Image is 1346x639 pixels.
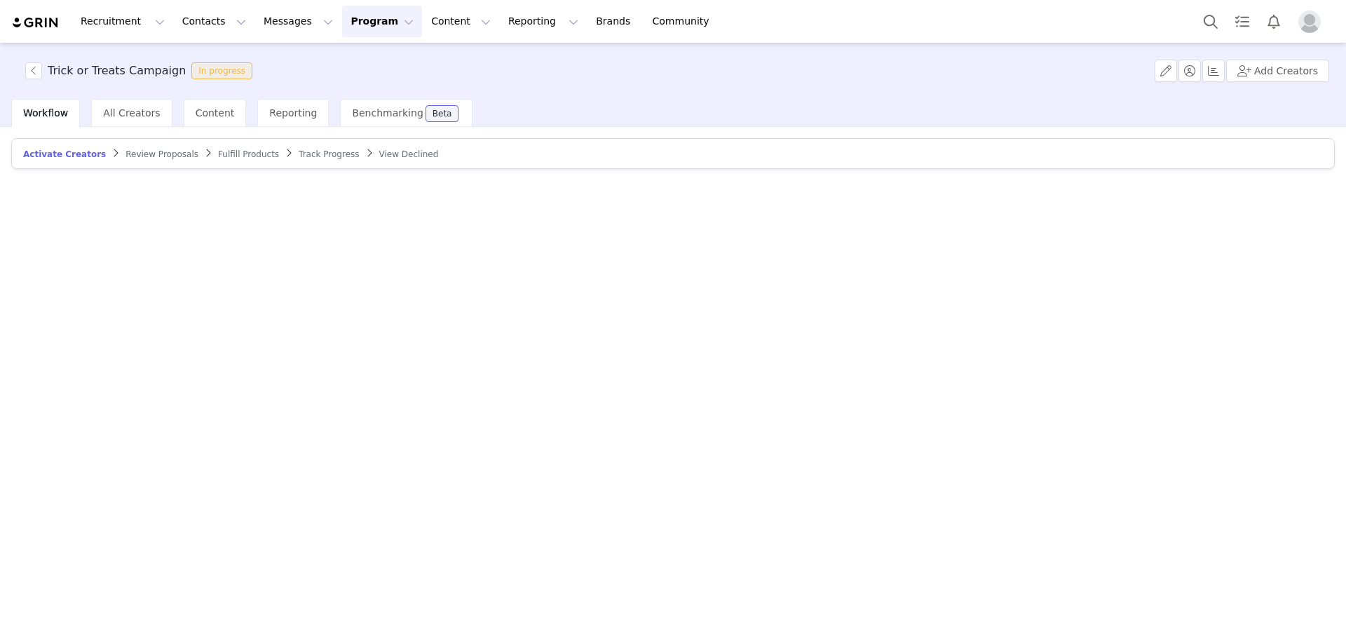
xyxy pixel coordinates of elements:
[48,62,186,79] h3: Trick or Treats Campaign
[1258,6,1289,37] button: Notifications
[191,62,252,79] span: In progress
[269,107,317,119] span: Reporting
[174,6,254,37] button: Contacts
[433,109,452,118] div: Beta
[423,6,499,37] button: Content
[644,6,724,37] a: Community
[218,149,279,159] span: Fulfill Products
[23,107,68,119] span: Workflow
[1298,11,1321,33] img: placeholder-profile.jpg
[25,62,258,79] span: [object Object]
[11,16,60,29] img: grin logo
[255,6,341,37] button: Messages
[1290,11,1335,33] button: Profile
[23,149,106,159] span: Activate Creators
[299,149,359,159] span: Track Progress
[72,6,173,37] button: Recruitment
[500,6,587,37] button: Reporting
[1226,60,1329,82] button: Add Creators
[196,107,235,119] span: Content
[1227,6,1258,37] a: Tasks
[103,107,160,119] span: All Creators
[379,149,439,159] span: View Declined
[125,149,198,159] span: Review Proposals
[1195,6,1226,37] button: Search
[342,6,422,37] button: Program
[587,6,643,37] a: Brands
[352,107,423,119] span: Benchmarking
